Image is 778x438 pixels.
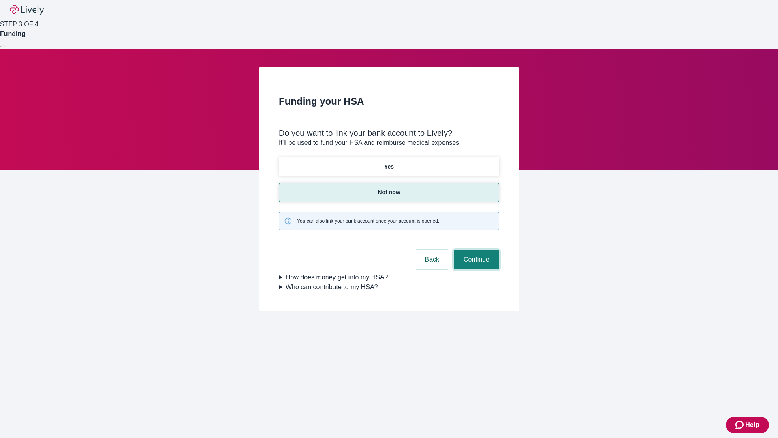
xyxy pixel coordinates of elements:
img: Lively [10,5,44,15]
h2: Funding your HSA [279,94,499,109]
p: Not now [378,188,400,197]
button: Back [415,250,449,269]
button: Continue [454,250,499,269]
span: You can also link your bank account once your account is opened. [297,217,439,225]
p: It'll be used to fund your HSA and reimburse medical expenses. [279,138,499,148]
div: Do you want to link your bank account to Lively? [279,128,499,138]
span: Help [745,420,759,430]
summary: Who can contribute to my HSA? [279,282,499,292]
p: Yes [384,163,394,171]
button: Yes [279,157,499,176]
button: Zendesk support iconHelp [726,417,769,433]
svg: Zendesk support icon [735,420,745,430]
button: Not now [279,183,499,202]
summary: How does money get into my HSA? [279,273,499,282]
